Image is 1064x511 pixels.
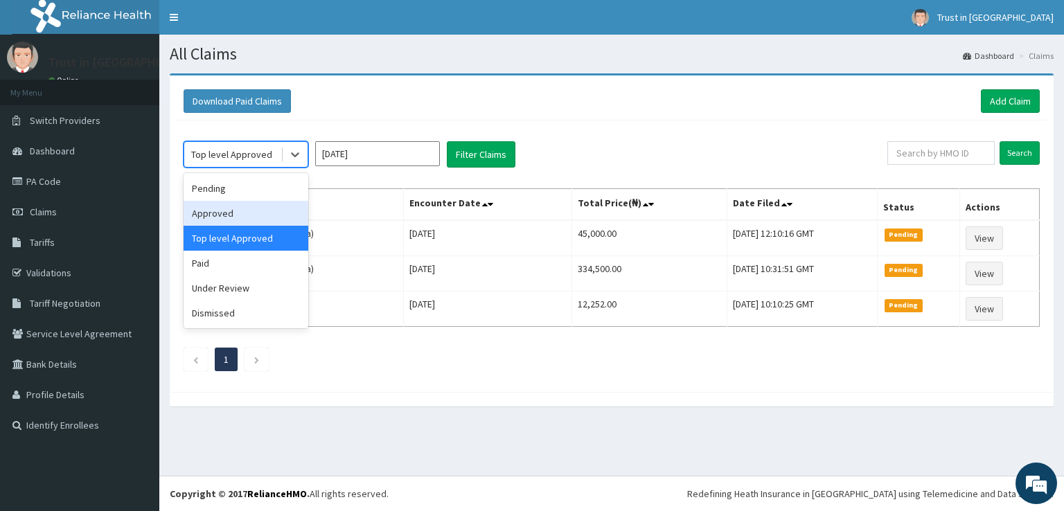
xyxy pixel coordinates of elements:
button: Filter Claims [447,141,515,168]
span: Tariff Negotiation [30,297,100,310]
th: Total Price(₦) [571,189,727,221]
div: Top level Approved [191,147,272,161]
div: Redefining Heath Insurance in [GEOGRAPHIC_DATA] using Telemedicine and Data Science! [687,487,1054,501]
div: Approved [184,201,308,226]
div: Under Review [184,276,308,301]
img: d_794563401_company_1708531726252_794563401 [26,69,56,104]
span: Pending [885,264,923,276]
a: Add Claim [981,89,1040,113]
input: Select Month and Year [315,141,440,166]
footer: All rights reserved. [159,476,1064,511]
td: [DATE] 10:10:25 GMT [727,292,878,327]
textarea: Type your message and hit 'Enter' [7,353,264,402]
a: Dashboard [963,50,1014,62]
td: 12,252.00 [571,292,727,327]
th: Status [878,189,960,221]
td: [DATE] [404,220,572,256]
td: [DATE] [404,256,572,292]
span: Claims [30,206,57,218]
a: View [966,262,1003,285]
button: Download Paid Claims [184,89,291,113]
div: Dismissed [184,301,308,325]
a: View [966,226,1003,250]
td: [DATE] 12:10:16 GMT [727,220,878,256]
th: Date Filed [727,189,878,221]
a: RelianceHMO [247,487,307,500]
span: Pending [885,299,923,312]
div: Pending [184,176,308,201]
span: We're online! [80,162,191,302]
span: Tariffs [30,236,55,249]
a: Previous page [193,353,199,366]
div: Top level Approved [184,226,308,251]
span: Switch Providers [30,114,100,127]
td: 334,500.00 [571,256,727,292]
img: User Image [7,42,38,73]
input: Search by HMO ID [887,141,995,165]
span: Trust in [GEOGRAPHIC_DATA] [937,11,1054,24]
a: Next page [254,353,260,366]
a: View [966,297,1003,321]
span: Pending [885,228,923,241]
img: User Image [912,9,929,26]
a: Page 1 is your current page [224,353,229,366]
span: Dashboard [30,145,75,157]
th: Actions [960,189,1040,221]
td: 45,000.00 [571,220,727,256]
td: [DATE] 10:31:51 GMT [727,256,878,292]
h1: All Claims [170,45,1054,63]
div: Minimize live chat window [227,7,260,40]
div: Paid [184,251,308,276]
td: [DATE] [404,292,572,327]
th: Encounter Date [404,189,572,221]
li: Claims [1016,50,1054,62]
strong: Copyright © 2017 . [170,487,310,500]
div: Chat with us now [72,78,233,96]
p: Trust in [GEOGRAPHIC_DATA] [48,56,206,69]
a: Online [48,75,82,85]
input: Search [1000,141,1040,165]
